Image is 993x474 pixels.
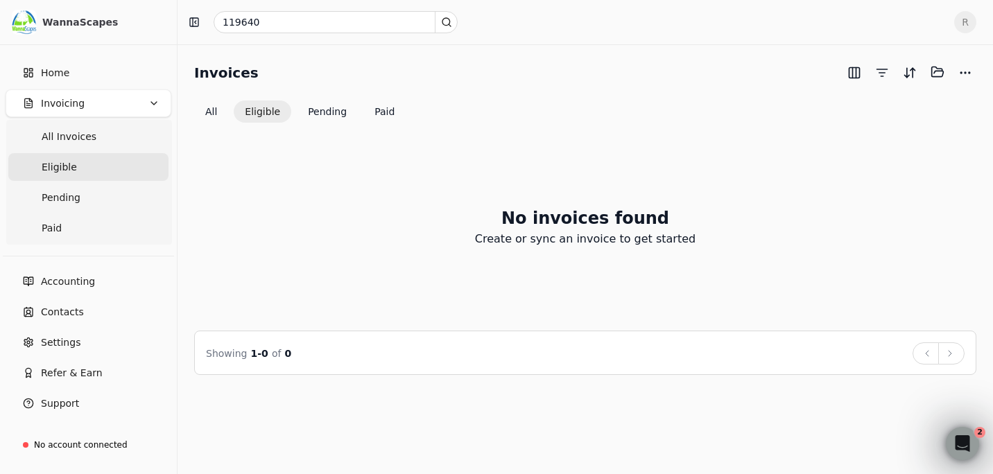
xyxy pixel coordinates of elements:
span: Support [41,396,79,411]
button: Refer & Earn [6,359,171,387]
button: R [954,11,976,33]
div: No account connected [34,439,128,451]
button: Eligible [234,100,291,123]
span: All Invoices [42,130,96,144]
a: All Invoices [8,123,169,150]
button: Support [6,389,171,417]
a: Accounting [6,267,171,295]
span: 2 [974,427,985,438]
a: No account connected [6,432,171,457]
h2: No invoices found [501,206,669,231]
input: Search [214,11,458,33]
a: Home [6,59,171,87]
button: Sort [899,62,921,84]
span: 0 [285,348,292,359]
span: 1 - 0 [251,348,268,359]
span: Eligible [42,160,77,175]
div: Invoice filter options [194,100,406,123]
iframe: Intercom live chat [946,427,979,460]
button: Paid [363,100,406,123]
a: Paid [8,214,169,242]
span: Showing [206,348,247,359]
h2: Invoices [194,62,259,84]
span: Contacts [41,305,84,319]
a: Eligible [8,153,169,181]
button: Pending [297,100,358,123]
p: Create or sync an invoice to get started [475,231,696,247]
button: Batch (0) [926,61,949,83]
span: Home [41,66,69,80]
span: Accounting [41,274,95,289]
button: All [194,100,228,123]
a: Contacts [6,298,171,326]
span: Pending [42,191,80,205]
button: Invoicing [6,89,171,117]
span: Settings [41,335,80,350]
span: Refer & Earn [41,366,103,380]
a: Settings [6,328,171,356]
div: WannaScapes [42,15,165,29]
span: Invoicing [41,96,85,111]
button: More [954,62,976,84]
img: c78f061d-795f-4796-8eaa-878e83f7b9c5.png [12,10,37,35]
span: of [272,348,282,359]
span: Paid [42,221,62,236]
a: Pending [8,184,169,211]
